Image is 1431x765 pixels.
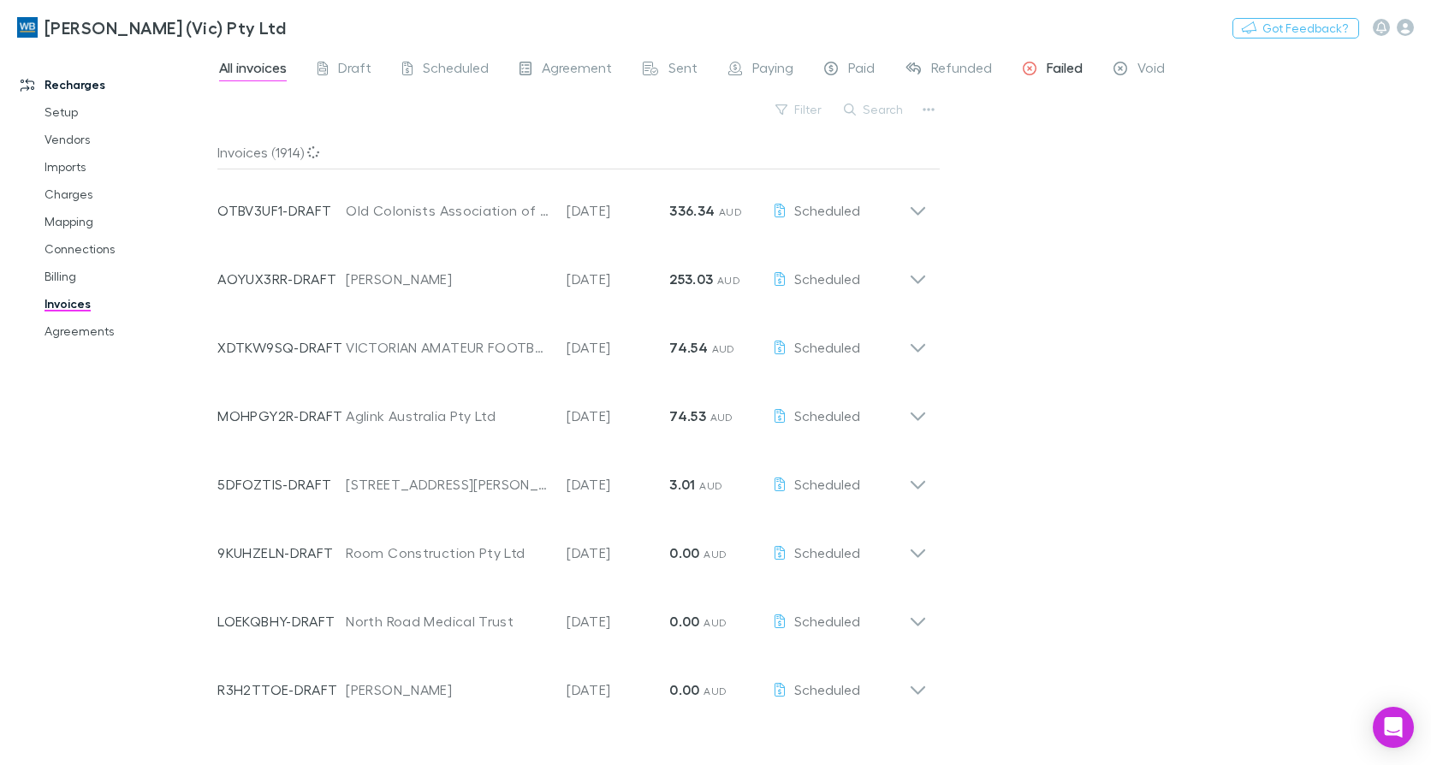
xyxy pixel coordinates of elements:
[794,202,860,218] span: Scheduled
[204,306,941,375] div: XDTKW9SQ-DRAFTVICTORIAN AMATEUR FOOTBALL ASSOCIATION[DATE]74.54 AUDScheduled
[669,202,715,219] strong: 336.34
[45,17,286,38] h3: [PERSON_NAME] (Vic) Pty Ltd
[27,181,227,208] a: Charges
[712,342,735,355] span: AUD
[669,613,699,630] strong: 0.00
[669,476,695,493] strong: 3.01
[794,613,860,629] span: Scheduled
[794,270,860,287] span: Scheduled
[669,270,713,288] strong: 253.03
[217,474,346,495] p: 5DFOZTIS-DRAFT
[204,375,941,443] div: MOHPGY2R-DRAFTAglink Australia Pty Ltd[DATE]74.53 AUDScheduled
[27,317,227,345] a: Agreements
[7,7,296,48] a: [PERSON_NAME] (Vic) Pty Ltd
[27,235,227,263] a: Connections
[346,406,549,426] div: Aglink Australia Pty Ltd
[669,544,699,561] strong: 0.00
[567,200,669,221] p: [DATE]
[794,544,860,560] span: Scheduled
[1232,18,1359,39] button: Got Feedback?
[567,474,669,495] p: [DATE]
[27,263,227,290] a: Billing
[346,611,549,632] div: North Road Medical Trust
[204,512,941,580] div: 9KUHZELN-DRAFTRoom Construction Pty Ltd[DATE]0.00 AUDScheduled
[204,649,941,717] div: R3H2TTOE-DRAFT[PERSON_NAME][DATE]0.00 AUDScheduled
[794,476,860,492] span: Scheduled
[669,681,699,698] strong: 0.00
[835,99,913,120] button: Search
[767,99,832,120] button: Filter
[204,169,941,238] div: OTBV3UF1-DRAFTOld Colonists Association of Victoria (TA Abound Communities)[DATE]336.34 AUDScheduled
[794,681,860,697] span: Scheduled
[567,337,669,358] p: [DATE]
[27,98,227,126] a: Setup
[217,269,346,289] p: AOYUX3RR-DRAFT
[752,59,793,81] span: Paying
[931,59,992,81] span: Refunded
[346,269,549,289] div: [PERSON_NAME]
[567,406,669,426] p: [DATE]
[217,406,346,426] p: MOHPGY2R-DRAFT
[217,337,346,358] p: XDTKW9SQ-DRAFT
[710,411,733,424] span: AUD
[217,543,346,563] p: 9KUHZELN-DRAFT
[346,474,549,495] div: [STREET_ADDRESS][PERSON_NAME] Pty Ltd
[567,543,669,563] p: [DATE]
[542,59,612,81] span: Agreement
[1373,707,1414,748] div: Open Intercom Messenger
[27,126,227,153] a: Vendors
[704,616,727,629] span: AUD
[848,59,875,81] span: Paid
[717,274,740,287] span: AUD
[204,238,941,306] div: AOYUX3RR-DRAFT[PERSON_NAME][DATE]253.03 AUDScheduled
[217,200,346,221] p: OTBV3UF1-DRAFT
[1137,59,1165,81] span: Void
[567,679,669,700] p: [DATE]
[423,59,489,81] span: Scheduled
[567,611,669,632] p: [DATE]
[204,580,941,649] div: LOEKQBHY-DRAFTNorth Road Medical Trust[DATE]0.00 AUDScheduled
[668,59,698,81] span: Sent
[17,17,38,38] img: William Buck (Vic) Pty Ltd's Logo
[704,685,727,697] span: AUD
[27,208,227,235] a: Mapping
[567,269,669,289] p: [DATE]
[1047,59,1083,81] span: Failed
[27,153,227,181] a: Imports
[346,200,549,221] div: Old Colonists Association of Victoria (TA Abound Communities)
[719,205,742,218] span: AUD
[346,679,549,700] div: [PERSON_NAME]
[217,679,346,700] p: R3H2TTOE-DRAFT
[699,479,722,492] span: AUD
[346,337,549,358] div: VICTORIAN AMATEUR FOOTBALL ASSOCIATION
[204,443,941,512] div: 5DFOZTIS-DRAFT[STREET_ADDRESS][PERSON_NAME] Pty Ltd[DATE]3.01 AUDScheduled
[794,339,860,355] span: Scheduled
[338,59,371,81] span: Draft
[704,548,727,560] span: AUD
[27,290,227,317] a: Invoices
[219,59,287,81] span: All invoices
[669,407,706,424] strong: 74.53
[217,611,346,632] p: LOEKQBHY-DRAFT
[3,71,227,98] a: Recharges
[346,543,549,563] div: Room Construction Pty Ltd
[669,339,708,356] strong: 74.54
[794,407,860,424] span: Scheduled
